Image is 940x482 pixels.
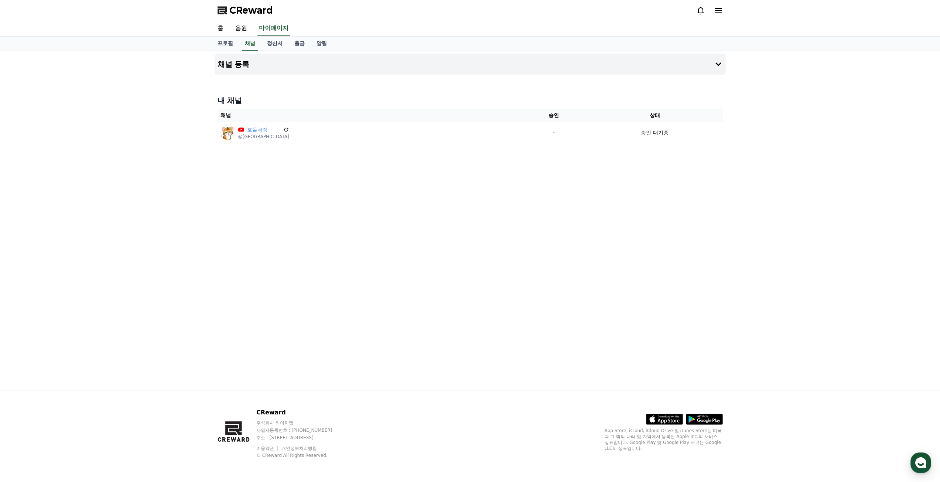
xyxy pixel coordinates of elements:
[261,37,288,51] a: 정산서
[281,446,317,451] a: 개인정보처리방침
[256,408,346,417] p: CReward
[218,4,273,16] a: CReward
[218,95,723,106] h4: 내 채널
[212,21,229,36] a: 홈
[256,427,346,433] p: 사업자등록번호 : [PHONE_NUMBER]
[605,428,723,451] p: App Store, iCloud, iCloud Drive 및 iTunes Store는 미국과 그 밖의 나라 및 지역에서 등록된 Apple Inc.의 서비스 상표입니다. Goo...
[288,37,311,51] a: 출금
[218,60,250,68] h4: 채널 등록
[641,129,668,137] p: 승인 대기중
[218,109,521,122] th: 채널
[212,37,239,51] a: 프로필
[256,435,346,441] p: 주소 : [STREET_ADDRESS]
[256,452,346,458] p: © CReward All Rights Reserved.
[247,126,280,134] a: 호돌극장
[587,109,723,122] th: 상태
[238,134,289,140] p: @[GEOGRAPHIC_DATA]
[215,54,726,75] button: 채널 등록
[521,109,587,122] th: 승인
[257,21,290,36] a: 마이페이지
[242,37,258,51] a: 채널
[221,125,235,140] img: 호돌극장
[256,420,346,426] p: 주식회사 와이피랩
[311,37,333,51] a: 알림
[229,21,253,36] a: 음원
[524,129,584,137] p: -
[256,446,280,451] a: 이용약관
[229,4,273,16] span: CReward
